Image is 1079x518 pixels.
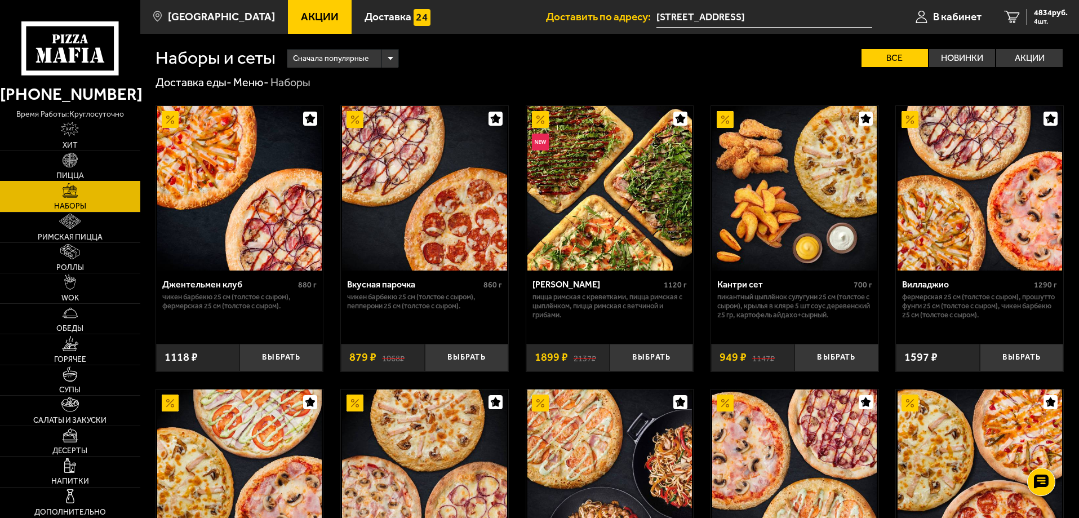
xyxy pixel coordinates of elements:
span: 1597 ₽ [904,352,938,363]
span: 1118 ₽ [165,352,198,363]
input: Ваш адрес доставки [656,7,872,28]
img: Мама Миа [527,106,692,271]
img: Акционный [347,395,363,411]
a: АкционныйВкусная парочка [341,106,508,271]
div: Вкусная парочка [347,279,481,290]
div: Кантри сет [717,279,851,290]
span: Сначала популярные [293,48,368,69]
a: АкционныйКантри сет [711,106,878,271]
span: [GEOGRAPHIC_DATA] [168,11,275,22]
span: Роллы [56,264,84,272]
span: Малая Морская улица, 10 [656,7,872,28]
span: Доставка [365,11,411,22]
span: 1290 г [1034,280,1057,290]
span: Супы [59,386,81,394]
s: 1068 ₽ [382,352,405,363]
span: 879 ₽ [349,352,376,363]
img: Вилладжио [898,106,1062,271]
img: Вкусная парочка [342,106,507,271]
span: Наборы [54,202,86,210]
a: Доставка еды- [156,76,232,89]
img: Акционный [347,111,363,128]
span: 949 ₽ [720,352,747,363]
label: Все [862,49,928,67]
span: В кабинет [933,11,982,22]
span: Обеды [56,325,83,333]
label: Новинки [929,49,996,67]
div: [PERSON_NAME] [532,279,661,290]
img: Акционный [902,111,918,128]
button: Выбрать [239,344,323,371]
span: 4834 руб. [1034,9,1068,17]
div: Джентельмен клуб [162,279,296,290]
s: 2137 ₽ [574,352,596,363]
p: Фермерская 25 см (толстое с сыром), Прошутто Фунги 25 см (толстое с сыром), Чикен Барбекю 25 см (... [902,293,1057,320]
button: Выбрать [794,344,878,371]
span: Салаты и закуски [33,417,106,424]
span: 4 шт. [1034,18,1068,25]
img: Акционный [902,395,918,411]
span: Хит [63,141,78,149]
span: 700 г [854,280,872,290]
button: Выбрать [980,344,1063,371]
a: АкционныйДжентельмен клуб [156,106,323,271]
span: 1899 ₽ [535,352,568,363]
span: Пицца [56,172,84,180]
div: Наборы [270,76,310,90]
img: Акционный [717,111,734,128]
p: Чикен Барбекю 25 см (толстое с сыром), Фермерская 25 см (толстое с сыром). [162,293,317,311]
span: Акции [301,11,339,22]
span: 880 г [298,280,317,290]
p: Пикантный цыплёнок сулугуни 25 см (толстое с сыром), крылья в кляре 5 шт соус деревенский 25 гр, ... [717,293,872,320]
span: 860 г [483,280,502,290]
img: Акционный [532,395,549,411]
span: Десерты [52,447,87,455]
img: Джентельмен клуб [157,106,322,271]
span: WOK [61,294,79,302]
img: Акционный [717,395,734,411]
button: Выбрать [425,344,508,371]
img: 15daf4d41897b9f0e9f617042186c801.svg [414,9,430,26]
a: АкционныйВилладжио [896,106,1063,271]
button: Выбрать [610,344,693,371]
span: Дополнительно [34,508,106,516]
p: Пицца Римская с креветками, Пицца Римская с цыплёнком, Пицца Римская с ветчиной и грибами. [532,293,687,320]
img: Новинка [532,134,549,150]
a: АкционныйНовинкаМама Миа [526,106,694,271]
span: Горячее [54,356,86,364]
h1: Наборы и сеты [156,49,276,67]
span: Доставить по адресу: [546,11,656,22]
span: Напитки [51,477,89,485]
img: Акционный [532,111,549,128]
img: Акционный [162,111,179,128]
p: Чикен Барбекю 25 см (толстое с сыром), Пепперони 25 см (толстое с сыром). [347,293,502,311]
span: Римская пицца [38,233,103,241]
span: 1120 г [664,280,687,290]
a: Меню- [233,76,269,89]
label: Акции [996,49,1063,67]
img: Кантри сет [712,106,877,271]
img: Акционный [162,395,179,411]
s: 1147 ₽ [752,352,775,363]
div: Вилладжио [902,279,1031,290]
